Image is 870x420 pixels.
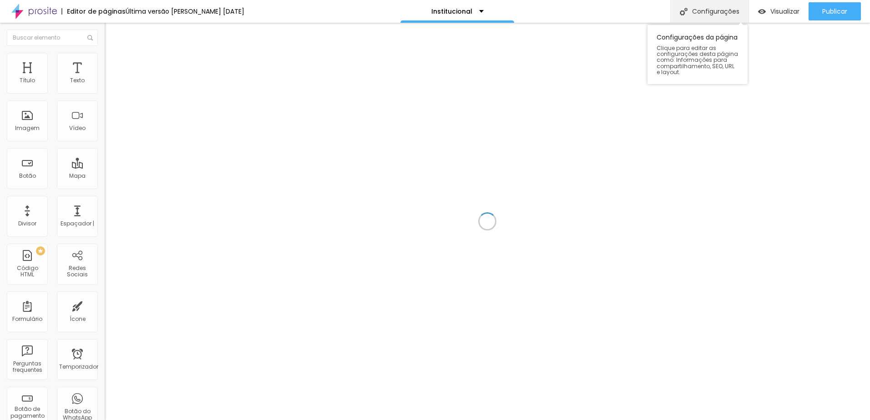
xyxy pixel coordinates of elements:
div: Formulário [12,316,42,322]
input: Buscar elemento [7,30,98,46]
div: Mapa [69,173,86,179]
div: Divisor [18,220,36,227]
div: Ícone [70,316,86,322]
font: Configurações [692,8,739,15]
div: Imagem [15,125,40,131]
div: Espaçador | [61,220,94,227]
div: Redes Sociais [59,265,95,278]
span: Clique para editar as configurações desta página como: Informações para compartilhamento, SEO, UR... [657,45,738,75]
div: Botão [19,173,36,179]
button: Visualizar [749,2,809,20]
button: Publicar [809,2,861,20]
img: view-1.svg [758,8,766,15]
div: Vídeo [69,125,86,131]
font: Configurações da página [657,33,738,42]
span: Publicar [822,8,847,15]
p: Institucional [431,8,472,15]
div: Texto [70,77,85,84]
div: Temporizador [59,364,95,370]
div: Título [20,77,35,84]
div: Código HTML [9,265,45,278]
span: Visualizar [770,8,799,15]
img: Ícone [87,35,93,40]
div: Editor de páginas [61,8,126,15]
div: Perguntas frequentes [9,360,45,374]
img: Ícone [680,8,688,15]
div: Última versão [PERSON_NAME] [DATE] [126,8,244,15]
div: Botão de pagamento [9,406,45,419]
